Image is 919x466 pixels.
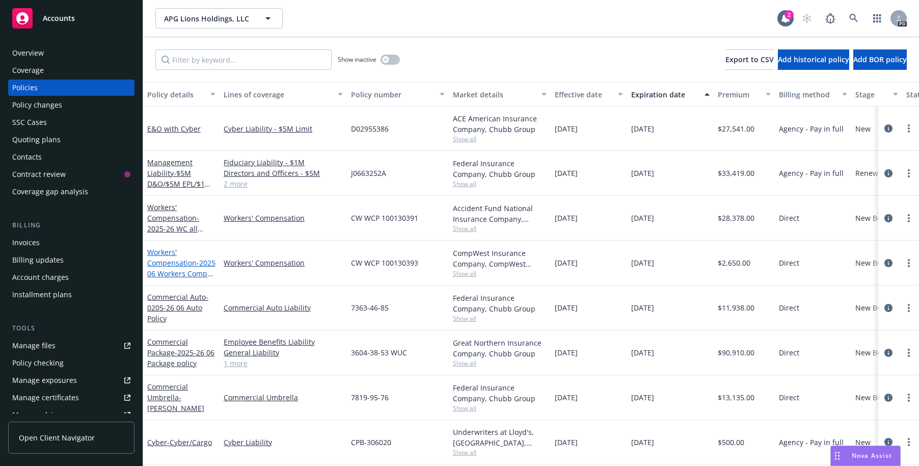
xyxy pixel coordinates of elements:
[147,382,204,413] a: Commercial Umbrella
[351,123,389,134] span: D02955386
[882,392,895,404] a: circleInformation
[779,89,836,100] div: Billing method
[903,122,915,135] a: more
[779,302,799,313] span: Direct
[779,168,844,178] span: Agency - Pay in full
[8,166,134,183] a: Contract review
[903,392,915,404] a: more
[12,407,64,423] div: Manage claims
[12,390,79,406] div: Manage certificates
[351,347,407,358] span: 3604-38-53 WUC
[903,347,915,359] a: more
[12,45,44,61] div: Overview
[855,347,887,358] span: New BOR
[631,123,654,134] span: [DATE]
[453,293,547,314] div: Federal Insurance Company, Chubb Group
[12,338,56,354] div: Manage files
[8,355,134,371] a: Policy checking
[351,392,389,403] span: 7819-95-76
[830,446,901,466] button: Nova Assist
[224,336,343,347] a: Employee Benefits Liability
[855,123,871,134] span: New
[8,220,134,230] div: Billing
[555,168,578,178] span: [DATE]
[453,359,547,368] span: Show all
[43,14,75,22] span: Accounts
[855,89,887,100] div: Stage
[12,269,69,286] div: Account charges
[775,82,851,107] button: Billing method
[8,269,134,286] a: Account charges
[855,392,887,403] span: New BOR
[351,302,389,313] span: 7363-46-85
[779,257,799,268] span: Direct
[8,114,134,131] a: SSC Cases
[147,89,204,100] div: Policy details
[453,269,547,278] span: Show all
[778,55,849,64] span: Add historical policy
[12,184,88,200] div: Coverage gap analysis
[8,235,134,251] a: Invoices
[453,314,547,323] span: Show all
[8,80,134,96] a: Policies
[555,347,578,358] span: [DATE]
[855,257,887,268] span: New BOR
[8,4,134,33] a: Accounts
[347,82,449,107] button: Policy number
[855,168,884,178] span: Renewal
[224,213,343,223] a: Workers' Compensation
[797,8,817,29] a: Start snowing
[351,213,418,223] span: CW WCP 100130391
[147,158,211,199] a: Management Liability
[718,89,760,100] div: Premium
[12,149,42,165] div: Contacts
[12,80,38,96] div: Policies
[224,257,343,268] a: Workers' Compensation
[855,437,871,448] span: New
[555,257,578,268] span: [DATE]
[453,113,547,135] div: ACE American Insurance Company, Chubb Group
[12,114,47,131] div: SSC Cases
[555,302,578,313] span: [DATE]
[855,302,887,313] span: New BOR
[718,168,754,178] span: $33,419.00
[820,8,841,29] a: Report a Bug
[8,323,134,333] div: Tools
[718,257,750,268] span: $2,650.00
[12,372,77,389] div: Manage exposures
[8,372,134,389] a: Manage exposures
[351,89,434,100] div: Policy number
[551,82,627,107] button: Effective date
[8,62,134,79] a: Coverage
[453,338,547,359] div: Great Northern Insurance Company, Chubb Group
[851,82,902,107] button: Stage
[725,55,774,64] span: Export to CSV
[12,235,40,251] div: Invoices
[453,404,547,412] span: Show all
[882,212,895,224] a: circleInformation
[224,302,343,313] a: Commercial Auto Liability
[631,257,654,268] span: [DATE]
[631,302,654,313] span: [DATE]
[882,347,895,359] a: circleInformation
[338,55,376,64] span: Show inactive
[143,82,220,107] button: Policy details
[167,437,212,447] span: - Cyber/Cargo
[19,432,95,443] span: Open Client Navigator
[831,446,844,465] div: Drag to move
[882,167,895,179] a: circleInformation
[718,302,754,313] span: $11,938.00
[8,407,134,423] a: Manage claims
[147,348,214,368] span: - 2025-26 06 Package policy
[224,123,343,134] a: Cyber Liability - $5M Limit
[453,382,547,404] div: Federal Insurance Company, Chubb Group
[224,347,343,358] a: General Liability
[155,8,283,29] button: APG Lions Holdings, LLC
[631,168,654,178] span: [DATE]
[903,302,915,314] a: more
[224,157,343,168] a: Fiduciary Liability - $1M
[718,347,754,358] span: $90,910.00
[155,49,332,70] input: Filter by keyword...
[453,135,547,143] span: Show all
